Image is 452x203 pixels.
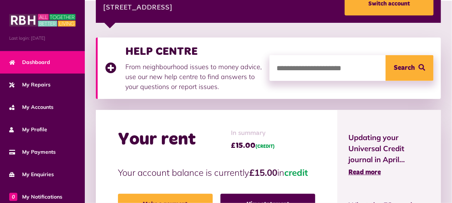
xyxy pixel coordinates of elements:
[231,128,275,138] span: In summary
[9,171,54,178] span: My Enquiries
[125,62,262,92] p: From neighbourhood issues to money advice, use our new help centre to find answers to your questi...
[394,55,415,81] span: Search
[231,140,275,151] span: £15.00
[9,148,56,156] span: My Payments
[9,35,76,42] span: Last login: [DATE]
[9,126,47,133] span: My Profile
[9,193,17,201] span: 0
[284,167,308,178] span: credit
[118,129,196,150] h2: Your rent
[118,166,315,179] p: Your account balance is currently in
[103,3,172,14] div: [STREET_ADDRESS]
[249,167,277,178] strong: £15.00
[9,193,62,201] span: My Notifications
[9,81,51,89] span: My Repairs
[9,103,53,111] span: My Accounts
[125,45,262,58] h3: HELP CENTRE
[348,132,430,178] a: Updating your Universal Credit journal in April... Read more
[9,13,76,28] img: MyRBH
[386,55,434,81] button: Search
[348,169,381,176] span: Read more
[9,58,50,66] span: Dashboard
[348,132,430,165] span: Updating your Universal Credit journal in April...
[255,145,275,149] span: (CREDIT)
